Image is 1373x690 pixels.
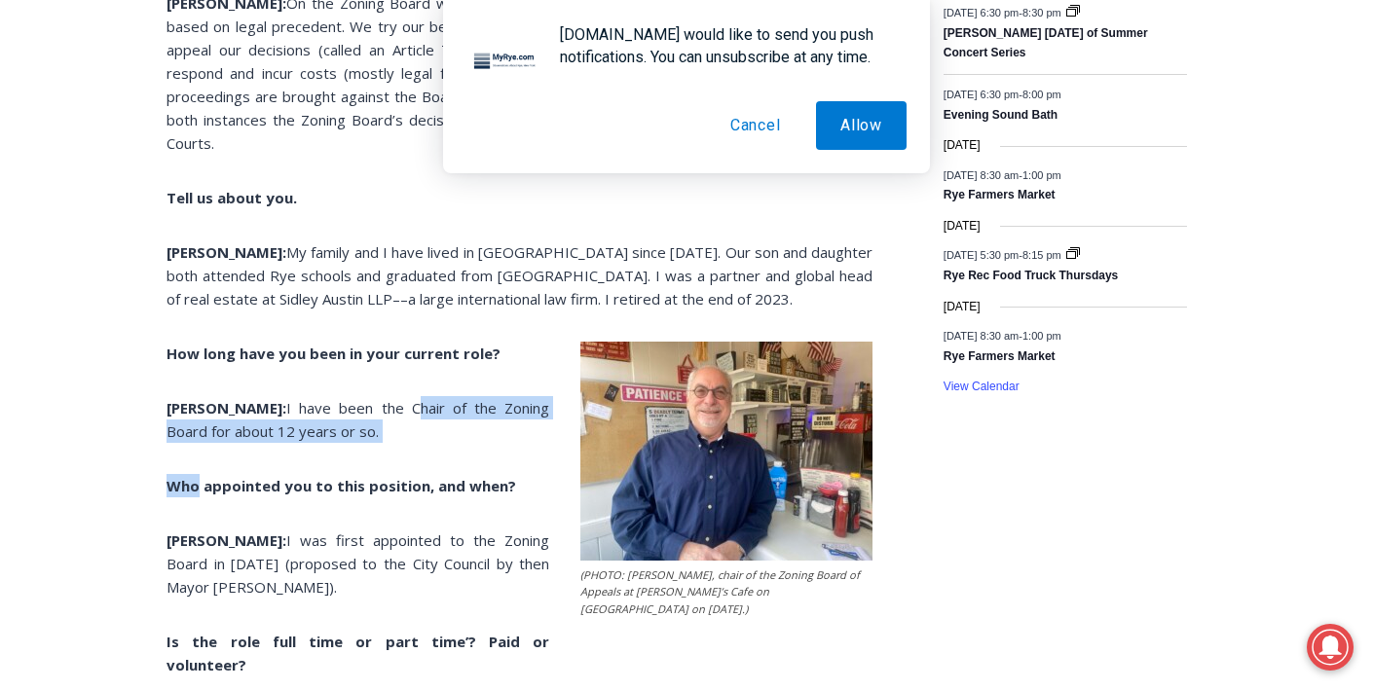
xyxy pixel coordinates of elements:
time: - [944,249,1064,261]
b: How long have you been in your current role? [167,344,501,363]
time: [DATE] [944,217,981,236]
span: [DATE] 8:30 am [944,168,1019,180]
span: 1:00 pm [1022,330,1061,342]
a: Open Tues. - Sun. [PHONE_NUMBER] [1,196,196,242]
span: Open Tues. - Sun. [PHONE_NUMBER] [6,200,191,274]
a: View Calendar [944,380,1020,394]
a: Rye Farmers Market [944,349,1056,365]
span: 1:00 pm [1022,168,1061,180]
a: Intern @ [DOMAIN_NAME] [468,189,944,242]
b: [PERSON_NAME]: [167,242,286,262]
span: I was first appointed to the Zoning Board in [DATE] (proposed to the City Council by then Mayor [... [167,530,549,597]
img: notification icon [466,23,544,101]
a: Book [PERSON_NAME]'s Good Humor for Your Event [578,6,703,89]
div: Individually Wrapped Items. Dairy, Gluten & Nut Free Options. Kosher Items Available. [128,25,481,62]
a: Rye Rec Food Truck Thursdays [944,269,1118,284]
div: Apply Now <> summer and RHS senior internships available [492,1,920,189]
button: Cancel [706,101,805,150]
div: "...watching a master [PERSON_NAME] chef prepare an omakase meal is fascinating dinner theater an... [200,122,277,233]
button: Allow [816,101,907,150]
span: Intern @ [DOMAIN_NAME] [509,194,903,237]
span: My family and I have lived in [GEOGRAPHIC_DATA] since [DATE]. Our son and daughter both attended ... [167,242,872,309]
a: Rye Farmers Market [944,188,1056,203]
div: [DOMAIN_NAME] would like to send you push notifications. You can unsubscribe at any time. [544,23,907,68]
span: [DATE] 8:30 am [944,330,1019,342]
span: I have been the Chair of the Zoning Board for about 12 years or so. [167,398,549,441]
img: Alan Weil, chair of the Zoning Board of Appeals at Poppy’s Cafe on Purchase Street on January 21,... [580,342,872,561]
b: Who appointed you to this position, and when? [167,476,516,495]
b: Is the role full time or part time’? Paid or volunteer? [167,632,549,674]
time: - [944,168,1061,180]
h4: Book [PERSON_NAME]'s Good Humor for Your Event [593,20,678,75]
figcaption: (PHOTO: [PERSON_NAME], chair of the Zoning Board of Appeals at [PERSON_NAME]’s Cafe on [GEOGRAPHI... [580,566,872,618]
span: [DATE] 5:30 pm [944,249,1019,261]
b: [PERSON_NAME]: [167,530,286,550]
b: Tell us about you. [167,188,297,207]
time: - [944,330,1061,342]
time: [DATE] [944,298,981,316]
b: [PERSON_NAME]: [167,398,286,418]
span: 8:15 pm [1022,249,1061,261]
